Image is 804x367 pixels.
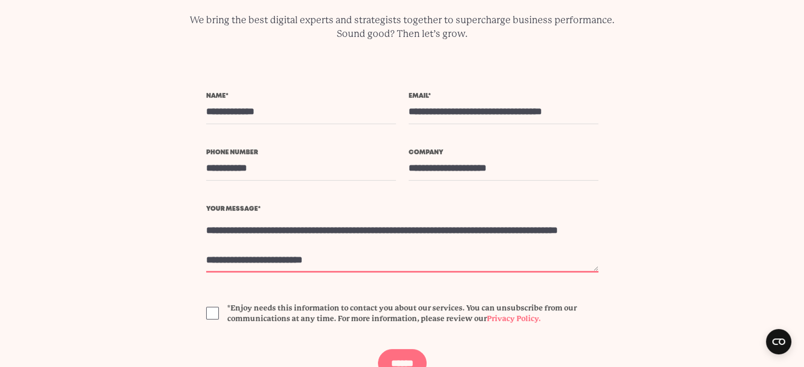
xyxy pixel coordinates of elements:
[179,13,625,41] p: We bring the best digital experts and strategists together to supercharge business performance. S...
[409,149,598,156] label: Company
[487,314,541,323] a: Privacy Policy.
[409,93,598,99] label: Email
[227,303,598,324] span: *Enjoy needs this information to contact you about our services. You can unsubscribe from our com...
[206,93,396,99] label: Name
[206,206,598,212] label: Your message
[206,149,396,156] label: Phone number
[766,329,791,354] button: Open CMP widget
